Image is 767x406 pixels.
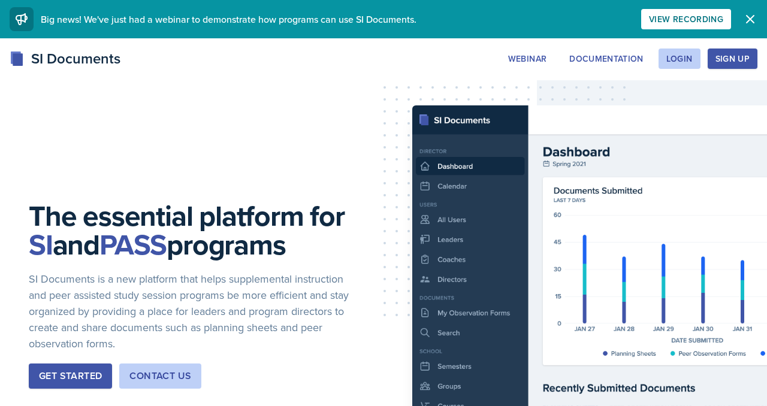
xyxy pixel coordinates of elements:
button: Documentation [561,49,651,69]
button: Contact Us [119,363,201,389]
div: Get Started [39,369,102,383]
div: SI Documents [10,48,120,69]
div: Contact Us [129,369,191,383]
div: Sign Up [715,54,750,63]
div: View Recording [649,14,723,24]
span: Big news! We've just had a webinar to demonstrate how programs can use SI Documents. [41,13,416,26]
button: Sign Up [708,49,757,69]
div: Webinar [508,54,546,63]
button: Login [659,49,700,69]
button: Get Started [29,363,112,389]
div: Login [666,54,693,63]
button: Webinar [500,49,554,69]
button: View Recording [641,9,731,29]
div: Documentation [569,54,644,63]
